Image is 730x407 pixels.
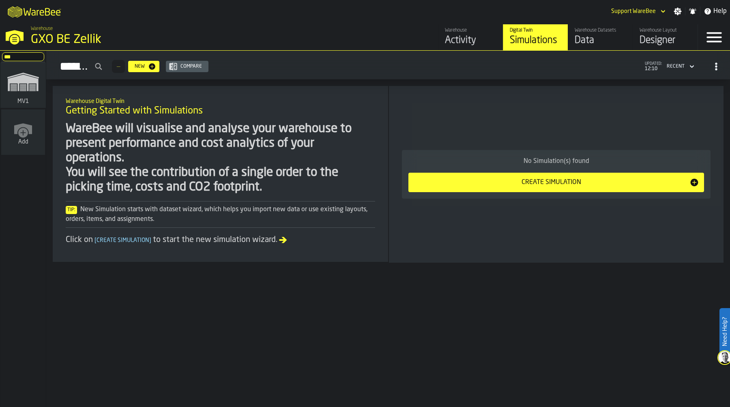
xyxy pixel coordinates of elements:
a: link-to-/wh/i/5fa160b1-7992-442a-9057-4226e3d2ae6d/feed/ [438,24,503,50]
div: ButtonLoadMore-Load More-Prev-First-Last [109,60,128,73]
a: link-to-/wh/i/5fa160b1-7992-442a-9057-4226e3d2ae6d/simulations [503,24,568,50]
div: Compare [177,64,205,69]
div: ItemListCard- [53,86,388,262]
div: WareBee will visualise and analyse your warehouse to present performance and cost analytics of yo... [66,122,375,195]
div: Activity [445,34,496,47]
div: Simulations [510,34,561,47]
label: button-toggle-Help [700,6,730,16]
div: Create Simulation [413,178,689,187]
div: Designer [640,34,691,47]
a: link-to-/wh/i/5fa160b1-7992-442a-9057-4226e3d2ae6d/data [568,24,633,50]
label: button-toggle-Menu [698,24,730,50]
div: Click on to start the new simulation wizard. [66,234,375,246]
div: Warehouse Layout [640,28,691,33]
div: DropdownMenuValue-Support WareBee [611,8,656,15]
span: — [117,64,120,69]
label: button-toggle-Notifications [685,7,700,15]
span: Help [713,6,727,16]
span: Tip: [66,206,77,214]
button: button-Compare [166,61,208,72]
span: ] [149,238,151,243]
label: Need Help? [720,309,729,354]
span: Warehouse [31,26,53,32]
span: Getting Started with Simulations [66,105,203,118]
div: New [131,64,148,69]
a: link-to-/wh/i/5fa160b1-7992-442a-9057-4226e3d2ae6d/designer [633,24,698,50]
button: button-Create Simulation [408,173,704,192]
h2: button-Simulations [46,51,730,79]
div: DropdownMenuValue-4 [667,64,685,69]
label: button-toggle-Settings [670,7,685,15]
div: New Simulation starts with dataset wizard, which helps you import new data or use existing layout... [66,205,375,224]
div: Data [575,34,626,47]
div: Warehouse [445,28,496,33]
div: ItemListCard- [389,86,724,263]
span: [ [94,238,97,243]
h2: Sub Title [66,96,375,105]
span: 12:10 [645,66,662,72]
span: updated: [645,62,662,66]
span: MV1 [16,98,30,105]
a: link-to-/wh/i/3ccf57d1-1e0c-4a81-a3bb-c2011c5f0d50/simulations [0,62,46,109]
div: DropdownMenuValue-Support WareBee [608,6,667,16]
a: link-to-/wh/new [1,109,45,156]
div: Warehouse Datasets [575,28,626,33]
div: Digital Twin [510,28,561,33]
span: Create Simulation [93,238,153,243]
div: No Simulation(s) found [408,156,704,166]
div: GXO BE Zellik [31,32,250,47]
button: button-New [128,61,159,72]
div: DropdownMenuValue-4 [663,62,696,71]
div: title-Getting Started with Simulations [59,92,382,122]
span: Add [18,139,28,145]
